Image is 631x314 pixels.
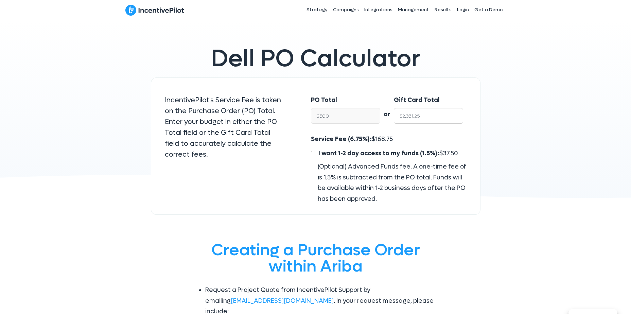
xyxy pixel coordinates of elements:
[318,150,439,157] span: I want 1-2 day access to my funds (1.5%):
[380,95,394,120] div: or
[231,297,334,305] a: [EMAIL_ADDRESS][DOMAIN_NAME]
[304,1,330,18] a: Strategy
[165,95,284,160] p: IncentivePilot's Service Fee is taken on the Purchase Order (PO) Total. Enter your budget in eith...
[375,135,393,143] span: 168.75
[317,150,458,157] span: $
[125,4,184,16] img: IncentivePilot
[311,135,372,143] span: Service Fee (6.75%):
[330,1,362,18] a: Campaigns
[362,1,395,18] a: Integrations
[311,151,315,155] input: I want 1-2 day access to my funds (1.5%):$37.50
[311,134,466,204] div: $
[395,1,432,18] a: Management
[472,1,506,18] a: Get a Demo
[394,95,440,106] label: Gift Card Total
[257,1,506,18] nav: Header Menu
[443,150,458,157] span: 37.50
[432,1,454,18] a: Results
[454,1,472,18] a: Login
[211,43,420,74] span: Dell PO Calculator
[211,239,420,277] span: Creating a Purchase Order within Ariba
[311,161,466,204] div: (Optional) Advanced Funds fee. A one-time fee of is 1.5% is subtracted from the PO total. Funds w...
[311,95,337,106] label: PO Total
